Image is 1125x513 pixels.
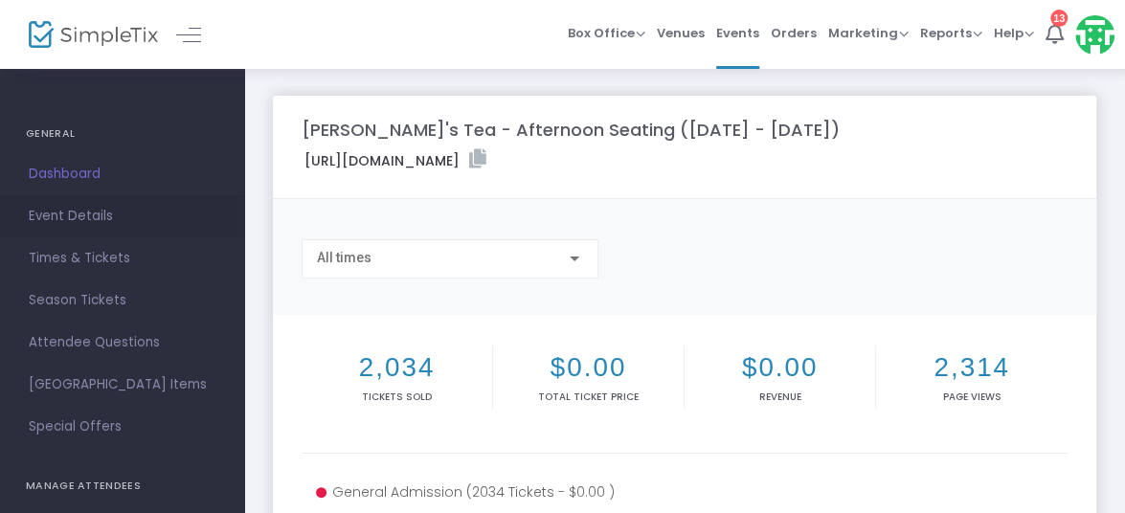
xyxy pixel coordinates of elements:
h4: GENERAL [26,115,218,153]
span: Dashboard [29,162,215,187]
span: Event Details [29,204,215,229]
span: Marketing [828,24,909,42]
span: Orders [771,9,817,57]
p: Page Views [880,390,1064,404]
span: Help [994,24,1034,42]
h2: 2,034 [305,351,488,383]
span: Box Office [568,24,645,42]
h2: 2,314 [880,351,1064,383]
p: Total Ticket Price [497,390,680,404]
span: Reports [920,24,982,42]
h2: $0.00 [688,351,871,383]
span: Venues [657,9,705,57]
label: [URL][DOMAIN_NAME] [304,149,486,171]
span: Season Tickets [29,288,215,313]
h2: $0.00 [497,351,680,383]
span: Events [716,9,759,57]
span: Special Offers [29,414,215,439]
p: Revenue [688,390,871,404]
span: All times [317,250,371,265]
m-panel-title: [PERSON_NAME]'s Tea - Afternoon Seating ([DATE] - [DATE]) [302,117,840,143]
span: [GEOGRAPHIC_DATA] Items [29,372,215,397]
h4: MANAGE ATTENDEES [26,467,218,505]
span: Attendee Questions [29,330,215,355]
p: Tickets sold [305,390,488,404]
span: Times & Tickets [29,246,215,271]
div: 13 [1050,10,1068,27]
